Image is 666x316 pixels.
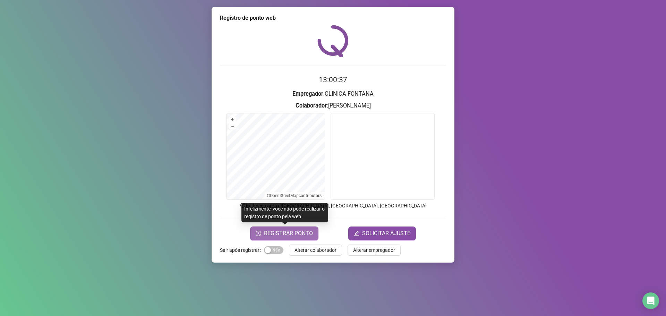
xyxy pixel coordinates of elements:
span: edit [354,231,359,236]
h3: : CLINICA FONTANA [220,89,446,99]
div: Registro de ponto web [220,14,446,22]
button: REGISTRAR PONTO [250,227,318,240]
span: Alterar colaborador [294,246,336,254]
p: Endereço aprox. : [GEOGRAPHIC_DATA], [GEOGRAPHIC_DATA], [GEOGRAPHIC_DATA] [220,202,446,210]
strong: Empregador [292,91,323,97]
a: OpenStreetMap [270,193,299,198]
img: QRPoint [317,25,349,57]
strong: Colaborador [296,102,327,109]
button: editSOLICITAR AJUSTE [348,227,416,240]
div: Open Intercom Messenger [642,292,659,309]
span: clock-circle [256,231,261,236]
span: REGISTRAR PONTO [264,229,313,238]
button: + [229,116,236,123]
time: 13:00:37 [319,76,347,84]
h3: : [PERSON_NAME] [220,101,446,110]
div: Infelizmente, você não pode realizar o registro de ponto pela web [241,203,328,222]
span: SOLICITAR AJUSTE [362,229,410,238]
span: info-circle [240,202,246,208]
button: Alterar empregador [348,245,401,256]
li: © contributors. [267,193,323,198]
button: Alterar colaborador [289,245,342,256]
span: Alterar empregador [353,246,395,254]
button: – [229,123,236,130]
label: Sair após registrar [220,245,264,256]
